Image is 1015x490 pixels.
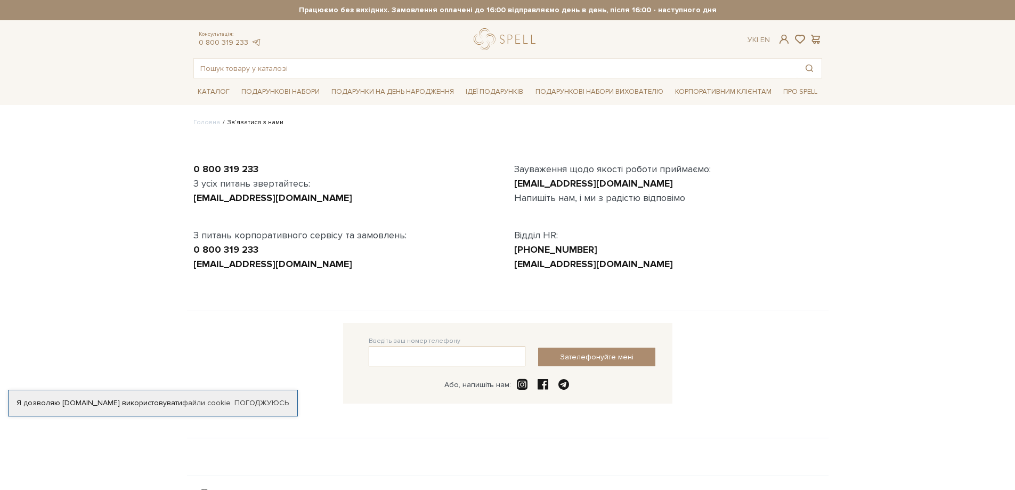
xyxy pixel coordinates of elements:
div: З усіх питань звертайтесь: З питань корпоративного сервісу та замовлень: [187,162,508,271]
a: Каталог [193,84,234,100]
label: Введіть ваш номер телефону [369,336,460,346]
a: Подарункові набори вихователю [531,83,668,101]
input: Пошук товару у каталозі [194,59,797,78]
a: telegram [251,38,262,47]
a: logo [474,28,540,50]
strong: Працюємо без вихідних. Замовлення оплачені до 16:00 відправляємо день в день, після 16:00 - насту... [193,5,822,15]
a: 0 800 319 233 [199,38,248,47]
div: Ук [748,35,770,45]
a: [EMAIL_ADDRESS][DOMAIN_NAME] [193,192,352,204]
button: Зателефонуйте мені [538,348,655,366]
a: Корпоративним клієнтам [671,83,776,101]
a: En [760,35,770,44]
button: Пошук товару у каталозі [797,59,822,78]
a: Подарункові набори [237,84,324,100]
span: Консультація: [199,31,262,38]
a: Подарунки на День народження [327,84,458,100]
li: Зв’язатися з нами [220,118,283,127]
a: Ідеї подарунків [461,84,527,100]
a: [PHONE_NUMBER] [514,244,597,255]
a: Головна [193,118,220,126]
a: [EMAIL_ADDRESS][DOMAIN_NAME] [514,258,673,270]
a: Про Spell [779,84,822,100]
a: Погоджуюсь [234,398,289,408]
a: 0 800 319 233 [193,244,258,255]
a: [EMAIL_ADDRESS][DOMAIN_NAME] [193,258,352,270]
div: Зауваження щодо якості роботи приймаємо: Напишіть нам, і ми з радістю відповімо Відділ HR: [508,162,829,271]
a: файли cookie [182,398,231,407]
a: 0 800 319 233 [193,163,258,175]
a: [EMAIL_ADDRESS][DOMAIN_NAME] [514,178,673,189]
span: | [757,35,758,44]
div: Я дозволяю [DOMAIN_NAME] використовувати [9,398,297,408]
div: Або, напишіть нам: [444,380,511,390]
